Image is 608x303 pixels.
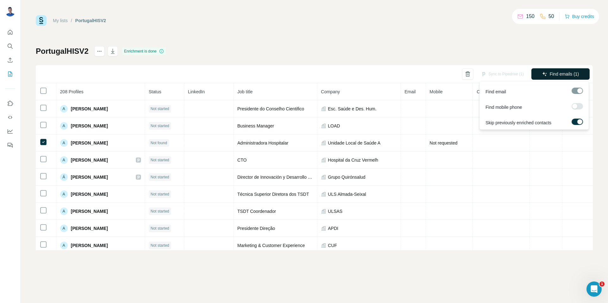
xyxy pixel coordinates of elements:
[151,208,169,214] span: Not started
[60,122,68,130] div: A
[36,46,89,56] h1: PortugalHISV2
[5,54,15,66] button: Enrich CSV
[75,17,106,24] div: PortugalHISV2
[5,27,15,38] button: Quick start
[71,191,108,197] span: [PERSON_NAME]
[151,123,169,129] span: Not started
[151,226,169,231] span: Not started
[71,140,108,146] span: [PERSON_NAME]
[477,89,512,94] span: Company website
[60,207,68,215] div: A
[151,243,169,248] span: Not started
[237,226,275,231] span: Presidente Direção
[60,105,68,113] div: A
[60,156,68,164] div: A
[60,139,68,147] div: A
[565,12,594,21] button: Buy credits
[151,191,169,197] span: Not started
[122,47,166,55] div: Enrichment is done
[94,46,104,56] button: actions
[151,174,169,180] span: Not started
[430,89,443,94] span: Mobile
[60,173,68,181] div: Á
[5,112,15,123] button: Use Surfe API
[328,174,365,180] span: Grupo Quirónsalud
[60,89,84,94] span: 208 Profiles
[5,6,15,16] img: Avatar
[328,225,339,232] span: APDI
[328,208,343,214] span: ULSAS
[237,106,304,111] span: Presidente do Conselho Cientifico
[237,243,305,248] span: Marketing & Customer Experience
[328,242,337,249] span: CUF
[237,123,274,128] span: Business Manager
[60,242,68,249] div: A
[151,157,169,163] span: Not started
[5,139,15,151] button: Feedback
[71,106,108,112] span: [PERSON_NAME]
[5,40,15,52] button: Search
[237,192,309,197] span: Técnica Superior Diretora dos TSDT
[60,225,68,232] div: A
[485,89,506,95] span: Find email
[526,13,535,20] p: 150
[5,126,15,137] button: Dashboard
[151,140,167,146] span: Not found
[405,89,416,94] span: Email
[71,17,72,24] li: /
[237,158,247,163] span: CTO
[237,175,355,180] span: Director de Innovación y Desarrollo Área Clínico-Asistencial
[5,68,15,80] button: My lists
[328,106,377,112] span: Esc. Saúde e Des. Hum.
[149,89,161,94] span: Status
[71,174,108,180] span: [PERSON_NAME]
[151,106,169,112] span: Not started
[237,140,288,145] span: Administradora Hospitalar
[485,120,551,126] span: Skip previously enriched contacts
[5,98,15,109] button: Use Surfe on LinkedIn
[328,123,340,129] span: LOAD
[71,157,108,163] span: [PERSON_NAME]
[586,281,602,297] iframe: Intercom live chat
[430,140,458,145] span: Not requested
[237,89,253,94] span: Job title
[328,191,366,197] span: ULS Almada-Seixal
[328,157,378,163] span: Hospital da Cruz Vermelh
[485,104,522,110] span: Find mobile phone
[71,208,108,214] span: [PERSON_NAME]
[71,123,108,129] span: [PERSON_NAME]
[550,71,579,77] span: Find emails (1)
[599,281,605,287] span: 1
[71,242,108,249] span: [PERSON_NAME]
[531,68,590,80] button: Find emails (1)
[53,18,68,23] a: My lists
[60,190,68,198] div: A
[71,225,108,232] span: [PERSON_NAME]
[237,209,276,214] span: TSDT Coordenador
[328,140,381,146] span: Unidade Local de Saúde A
[321,89,340,94] span: Company
[36,15,47,26] img: Surfe Logo
[548,13,554,20] p: 50
[188,89,205,94] span: LinkedIn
